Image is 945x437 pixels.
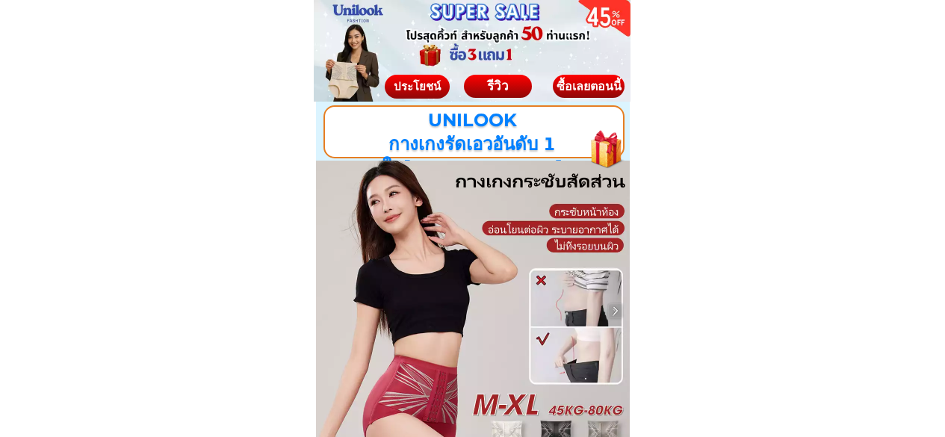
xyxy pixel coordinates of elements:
div: รีวิว [461,75,534,96]
div: ซื้อเลยตอนนี้ [550,80,628,93]
span: กางเกงรัดเอวอันดับ 1 ใน[PERSON_NAME] [382,133,562,178]
span: UNILOOK [427,109,516,131]
img: navigation [608,303,623,318]
span: ประโยชน์ [391,78,442,93]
